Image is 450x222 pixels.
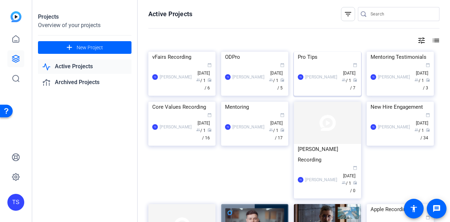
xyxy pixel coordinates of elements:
[298,144,357,165] div: [PERSON_NAME] Recording
[77,44,103,51] span: New Project
[426,78,430,82] span: radio
[414,78,419,82] span: group
[420,128,430,140] span: / 34
[152,74,158,80] div: TS
[426,128,430,132] span: radio
[198,113,212,126] span: [DATE]
[342,181,351,186] span: / 1
[196,78,200,82] span: group
[305,176,337,183] div: [PERSON_NAME]
[431,36,439,45] mat-icon: list
[417,36,426,45] mat-icon: tune
[342,78,346,82] span: group
[207,128,212,132] span: radio
[225,74,231,80] div: TS
[371,74,376,80] div: TS
[414,128,424,133] span: / 1
[280,63,284,67] span: calendar_today
[378,123,410,131] div: [PERSON_NAME]
[160,74,192,81] div: [PERSON_NAME]
[378,74,410,81] div: [PERSON_NAME]
[280,78,284,82] span: radio
[207,113,212,117] span: calendar_today
[277,78,284,90] span: / 5
[298,74,303,80] div: TS
[269,128,278,133] span: / 1
[414,78,424,83] span: / 1
[344,10,352,18] mat-icon: filter_list
[207,78,212,82] span: radio
[353,166,357,170] span: calendar_today
[65,43,74,52] mat-icon: add
[269,78,278,83] span: / 1
[350,181,357,193] span: / 0
[160,123,192,131] div: [PERSON_NAME]
[298,177,303,183] div: TS
[269,78,273,82] span: group
[426,215,430,220] span: calendar_today
[280,113,284,117] span: calendar_today
[148,10,192,18] h1: Active Projects
[371,102,430,112] div: New Hire Engagement
[342,78,351,83] span: / 1
[152,102,212,112] div: Core Values Recording
[7,194,24,211] div: TS
[232,74,264,81] div: [PERSON_NAME]
[410,204,418,213] mat-icon: accessibility
[414,128,419,132] span: group
[371,52,430,62] div: Mentoring Testimonials
[152,124,158,130] div: TS
[416,113,430,126] span: [DATE]
[38,59,131,74] a: Active Projects
[152,52,212,62] div: vFairs Recording
[225,102,284,112] div: Mentoring
[207,63,212,67] span: calendar_today
[196,128,200,132] span: group
[426,113,430,117] span: calendar_today
[342,180,346,185] span: group
[38,13,131,21] div: Projects
[353,180,357,185] span: radio
[353,63,357,67] span: calendar_today
[225,124,231,130] div: TS
[353,78,357,82] span: radio
[350,78,357,90] span: / 7
[343,166,357,178] span: [DATE]
[371,10,434,18] input: Search
[232,123,264,131] div: [PERSON_NAME]
[371,124,376,130] div: TS
[280,128,284,132] span: radio
[269,128,273,132] span: group
[275,128,284,140] span: / 17
[196,128,206,133] span: / 1
[270,113,284,126] span: [DATE]
[196,78,206,83] span: / 1
[426,63,430,67] span: calendar_today
[205,78,212,90] span: / 6
[202,128,212,140] span: / 16
[225,52,284,62] div: ODPro
[432,204,441,213] mat-icon: message
[38,41,131,54] button: New Project
[298,52,357,62] div: Pro Tips
[371,204,430,215] div: Apple Recordings
[11,11,21,22] img: blue-gradient.svg
[423,78,430,90] span: / 3
[38,21,131,30] div: Overview of your projects
[305,74,337,81] div: [PERSON_NAME]
[38,75,131,90] a: Archived Projects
